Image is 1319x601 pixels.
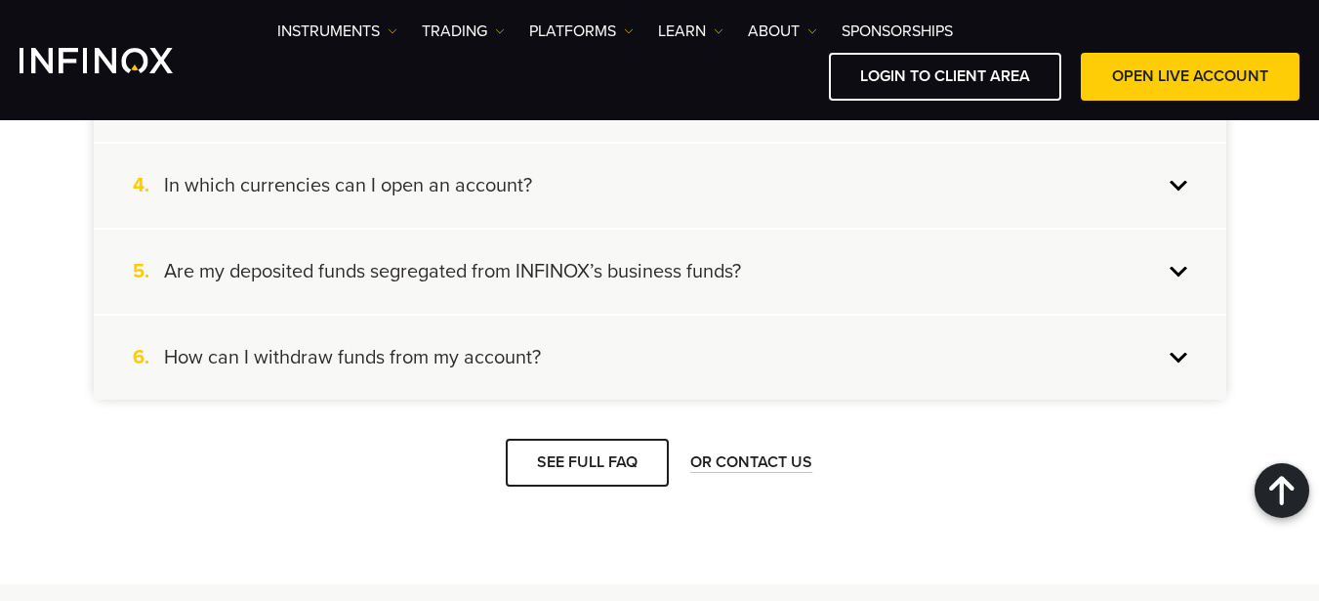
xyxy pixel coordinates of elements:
[133,345,164,370] span: 6.
[1081,53,1299,101] a: OPEN LIVE ACCOUNT
[133,259,164,284] span: 5.
[164,259,741,284] h4: Are my deposited funds segregated from INFINOX’s business funds?
[164,345,541,370] h4: How can I withdraw funds from my account?
[20,48,219,73] a: INFINOX Logo
[658,20,723,43] a: Learn
[529,20,634,43] a: PLATFORMS
[748,20,817,43] a: ABOUT
[829,53,1061,101] a: LOGIN TO CLIENT AREA
[688,451,814,473] a: OR CONTACT US
[277,20,397,43] a: Instruments
[133,173,164,198] span: 4.
[164,173,532,198] h4: In which currencies can I open an account?
[422,20,505,43] a: TRADING
[842,20,953,43] a: SPONSORSHIPS
[506,439,669,487] a: SEE FULL FAQ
